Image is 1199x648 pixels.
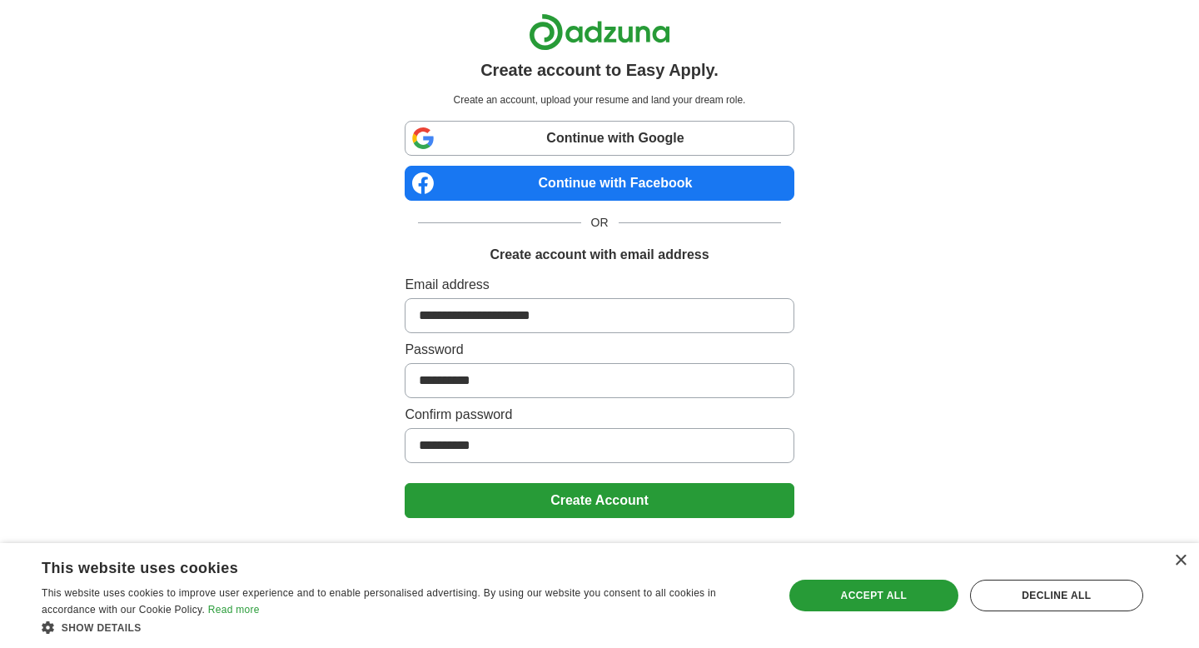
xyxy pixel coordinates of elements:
[970,580,1143,611] div: Decline all
[208,604,260,616] a: Read more, opens a new window
[789,580,958,611] div: Accept all
[581,214,619,232] span: OR
[42,587,716,616] span: This website uses cookies to improve user experience and to enable personalised advertising. By u...
[62,622,142,634] span: Show details
[405,405,794,425] label: Confirm password
[405,483,794,518] button: Create Account
[405,166,794,201] a: Continue with Facebook
[1174,555,1187,567] div: Close
[42,619,762,636] div: Show details
[490,245,709,265] h1: Create account with email address
[480,57,719,82] h1: Create account to Easy Apply.
[405,340,794,360] label: Password
[405,121,794,156] a: Continue with Google
[408,92,790,107] p: Create an account, upload your resume and land your dream role.
[42,553,720,578] div: This website uses cookies
[529,13,670,51] img: Adzuna logo
[405,275,794,295] label: Email address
